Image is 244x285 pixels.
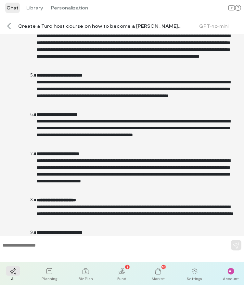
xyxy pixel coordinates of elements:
[42,276,57,281] div: Planning
[147,264,170,284] a: Market
[79,276,93,281] div: Biz Plan
[5,3,20,13] li: Chat
[223,276,239,281] div: Account
[74,264,97,284] a: Biz Plan
[38,264,61,284] a: Planning
[25,3,45,13] li: Library
[18,23,191,29] div: Create a Turo host course on how to become a [PERSON_NAME]…
[1,264,25,284] a: AI
[187,276,202,281] div: Settings
[117,276,126,281] div: Fund
[152,276,165,281] div: Market
[110,264,134,284] a: Fund
[183,264,206,284] a: Settings
[162,264,166,270] span: 13
[11,276,15,281] div: AI
[126,264,129,270] span: 7
[50,3,89,13] li: Personalization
